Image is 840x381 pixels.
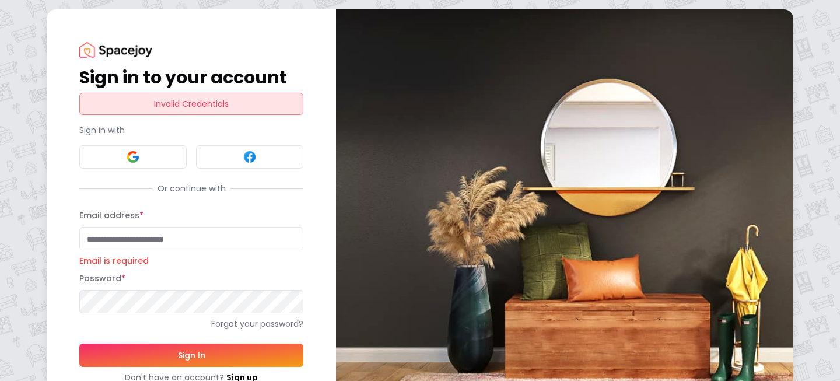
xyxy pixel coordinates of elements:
h1: Sign in to your account [79,67,303,88]
a: Forgot your password? [79,318,303,330]
label: Email address [79,209,143,221]
img: Google signin [126,150,140,164]
label: Password [79,272,125,284]
img: Spacejoy Logo [79,42,152,58]
button: Sign In [79,344,303,367]
img: Facebook signin [243,150,257,164]
span: Or continue with [153,183,230,194]
p: Sign in with [79,124,303,136]
div: Invalid Credentials [79,93,303,115]
p: Email is required [79,255,303,267]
